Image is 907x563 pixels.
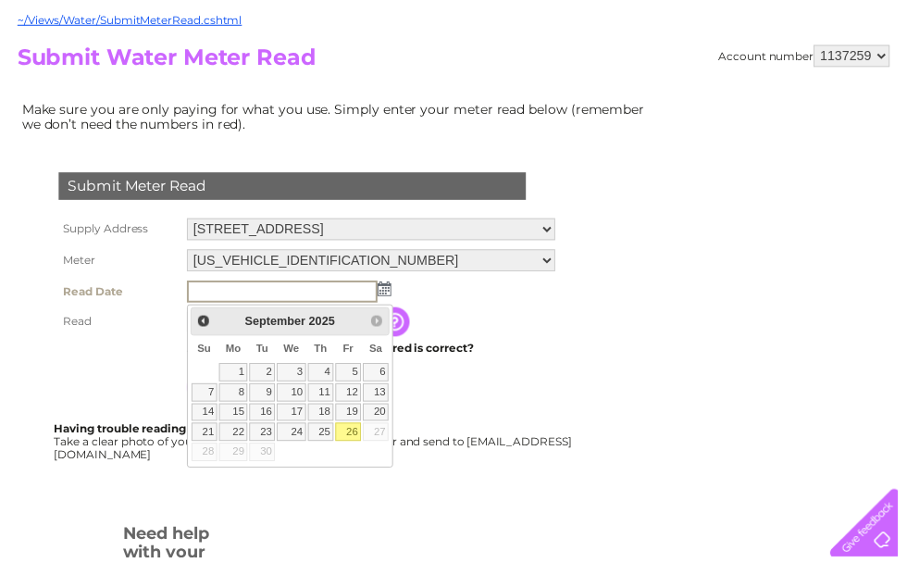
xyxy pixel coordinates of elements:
a: 17 [280,407,309,426]
th: Meter [55,247,184,279]
a: 1 [221,367,250,385]
th: Read Date [55,279,184,310]
a: ~/Views/Water/SubmitMeterRead.cshtml [18,13,244,27]
a: 21 [193,427,219,445]
div: Clear Business is a trading name of Verastar Limited (registered in [GEOGRAPHIC_DATA] No. 3667643... [18,10,892,90]
a: Telecoms [679,79,735,93]
a: Log out [846,79,889,93]
span: Monday [228,346,243,357]
a: 2 [252,367,278,385]
a: 25 [311,427,337,445]
a: 6 [367,367,392,385]
span: Prev [198,317,213,332]
h2: Submit Water Meter Read [18,45,899,81]
span: Tuesday [258,346,270,357]
a: Prev [195,313,217,334]
b: Having trouble reading your meter? [55,426,262,440]
span: September [247,318,308,332]
a: 10 [280,387,309,406]
a: 5 [339,367,365,385]
a: 13 [367,387,392,406]
input: Information [384,310,417,340]
a: 0333 014 3131 [558,9,686,32]
a: Blog [746,79,773,93]
a: 3 [280,367,309,385]
a: 22 [221,427,250,445]
a: 26 [339,427,365,445]
a: 18 [311,407,337,426]
a: 16 [252,407,278,426]
a: 24 [280,427,309,445]
a: Energy [627,79,668,93]
span: Saturday [373,346,386,357]
img: logo.png [31,48,126,105]
a: 4 [311,367,337,385]
span: Wednesday [286,346,302,357]
div: Account number [726,45,899,68]
th: Read [55,310,184,340]
div: Submit Meter Read [59,174,531,202]
td: Make sure you are only paying for what you use. Simply enter your meter read below (remember we d... [18,98,665,137]
a: 12 [339,387,365,406]
a: Contact [784,79,829,93]
img: ... [381,284,395,299]
span: 2025 [312,318,338,332]
a: 23 [252,427,278,445]
td: Are you sure the read you have entered is correct? [184,340,565,364]
span: Thursday [317,346,330,357]
a: 15 [221,407,250,426]
a: 8 [221,387,250,406]
a: 19 [339,407,365,426]
a: 20 [367,407,392,426]
th: Supply Address [55,216,184,247]
span: Friday [346,346,357,357]
a: Water [581,79,616,93]
a: 7 [193,387,219,406]
a: 9 [252,387,278,406]
div: Take a clear photo of your readings, tell us which supply it's for and send to [EMAIL_ADDRESS][DO... [55,427,580,465]
span: Sunday [199,346,213,357]
a: 14 [193,407,219,426]
a: 11 [311,387,337,406]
